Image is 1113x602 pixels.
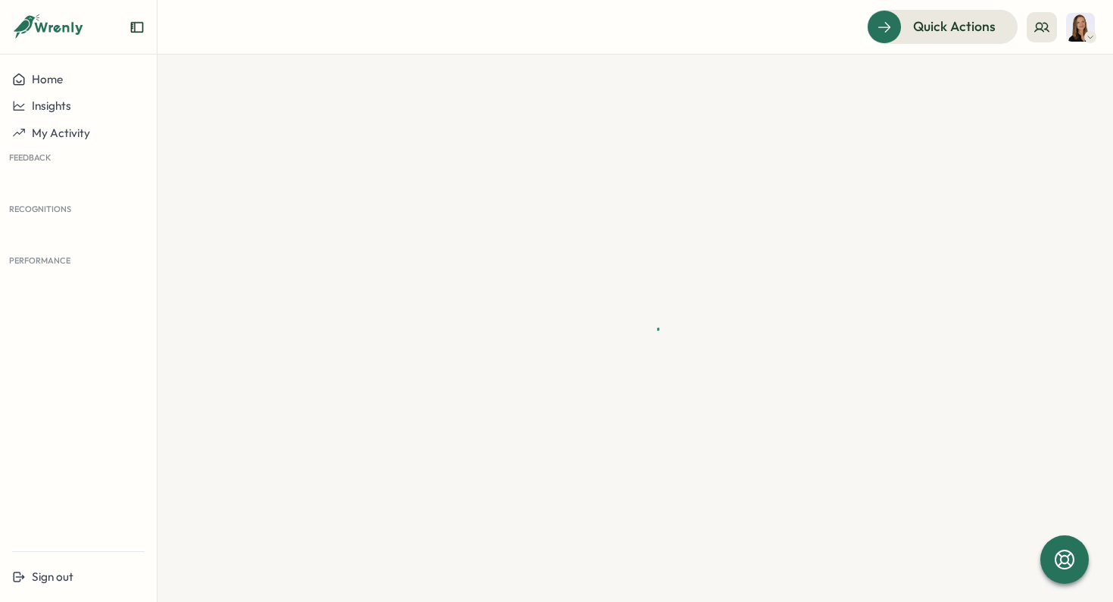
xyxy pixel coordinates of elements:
button: Expand sidebar [129,20,145,35]
span: Quick Actions [913,17,996,36]
span: Home [32,72,63,86]
span: My Activity [32,126,90,140]
img: Ola Bak [1066,13,1095,42]
button: Quick Actions [867,10,1018,43]
span: Sign out [32,569,73,584]
span: Insights [32,98,71,113]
